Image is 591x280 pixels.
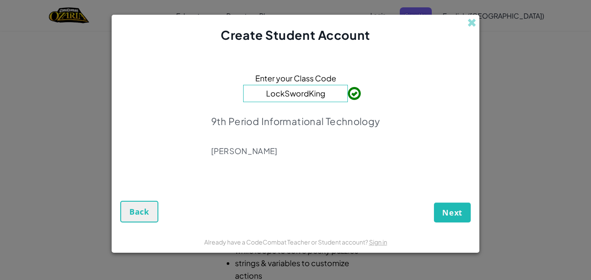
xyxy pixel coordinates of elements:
[120,201,158,222] button: Back
[211,115,380,127] p: 9th Period Informational Technology
[434,203,471,222] button: Next
[255,72,336,84] span: Enter your Class Code
[221,27,370,42] span: Create Student Account
[129,206,149,217] span: Back
[369,238,387,246] a: Sign in
[442,207,463,218] span: Next
[204,238,369,246] span: Already have a CodeCombat Teacher or Student account?
[211,146,380,156] p: [PERSON_NAME]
